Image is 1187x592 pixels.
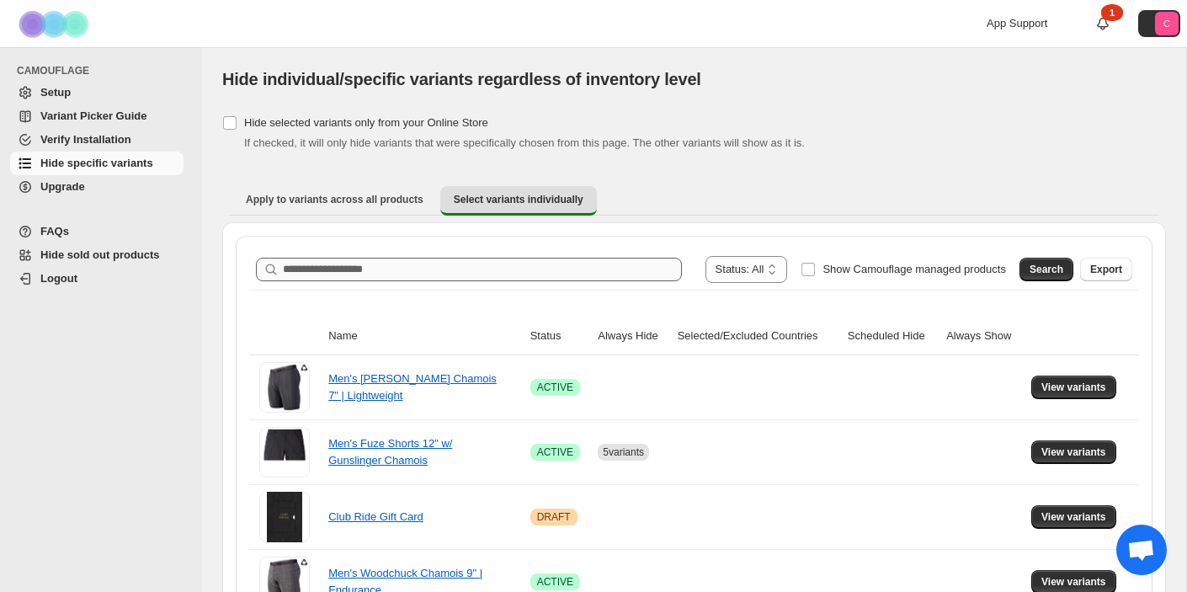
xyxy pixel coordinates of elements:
[1163,19,1170,29] text: C
[1041,575,1106,589] span: View variants
[537,445,573,459] span: ACTIVE
[1080,258,1132,281] button: Export
[17,64,190,77] span: CAMOUFLAGE
[328,437,452,467] a: Men's Fuze Shorts 12" w/ Gunslinger Chamois
[1031,440,1116,464] button: View variants
[537,575,573,589] span: ACTIVE
[246,193,423,206] span: Apply to variants across all products
[328,510,423,523] a: Club Ride Gift Card
[593,317,672,355] th: Always Hide
[259,362,310,413] img: Men's Johnson Chamois 7" | Lightweight
[822,263,1006,275] span: Show Camouflage managed products
[843,317,941,355] th: Scheduled Hide
[673,317,843,355] th: Selected/Excluded Countries
[40,248,160,261] span: Hide sold out products
[323,317,525,355] th: Name
[1090,263,1122,276] span: Export
[328,372,497,402] a: Men's [PERSON_NAME] Chamois 7" | Lightweight
[10,81,184,104] a: Setup
[537,381,573,394] span: ACTIVE
[10,267,184,291] a: Logout
[1101,4,1123,21] div: 1
[1041,510,1106,524] span: View variants
[1155,12,1179,35] span: Avatar with initials C
[244,116,488,129] span: Hide selected variants only from your Online Store
[40,109,146,122] span: Variant Picker Guide
[40,157,153,169] span: Hide specific variants
[1116,525,1167,575] a: Open chat
[232,186,437,213] button: Apply to variants across all products
[1138,10,1180,37] button: Avatar with initials C
[1031,376,1116,399] button: View variants
[244,136,805,149] span: If checked, it will only hide variants that were specifically chosen from this page. The other va...
[40,225,69,237] span: FAQs
[1019,258,1073,281] button: Search
[603,446,644,458] span: 5 variants
[1041,381,1106,394] span: View variants
[10,243,184,267] a: Hide sold out products
[13,1,98,47] img: Camouflage
[222,70,701,88] span: Hide individual/specific variants regardless of inventory level
[440,186,597,216] button: Select variants individually
[10,152,184,175] a: Hide specific variants
[537,510,571,524] span: DRAFT
[941,317,1026,355] th: Always Show
[10,104,184,128] a: Variant Picker Guide
[10,128,184,152] a: Verify Installation
[1094,15,1111,32] a: 1
[525,317,593,355] th: Status
[1041,445,1106,459] span: View variants
[10,175,184,199] a: Upgrade
[10,220,184,243] a: FAQs
[40,133,131,146] span: Verify Installation
[1030,263,1063,276] span: Search
[987,17,1047,29] span: App Support
[40,180,85,193] span: Upgrade
[40,272,77,285] span: Logout
[1031,505,1116,529] button: View variants
[259,427,310,477] img: Men's Fuze Shorts 12" w/ Gunslinger Chamois
[454,193,583,206] span: Select variants individually
[40,86,71,99] span: Setup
